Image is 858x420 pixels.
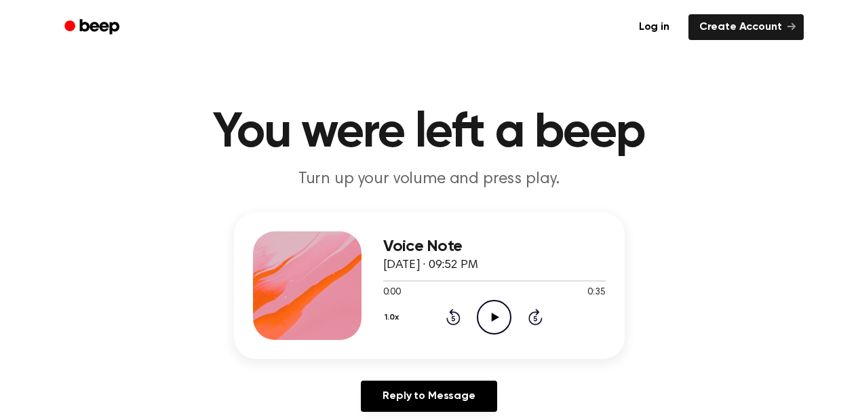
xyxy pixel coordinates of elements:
[361,381,496,412] a: Reply to Message
[383,306,404,329] button: 1.0x
[169,168,690,191] p: Turn up your volume and press play.
[82,109,777,157] h1: You were left a beep
[383,259,478,271] span: [DATE] · 09:52 PM
[587,286,605,300] span: 0:35
[383,286,401,300] span: 0:00
[688,14,804,40] a: Create Account
[628,14,680,40] a: Log in
[55,14,132,41] a: Beep
[383,237,606,256] h3: Voice Note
